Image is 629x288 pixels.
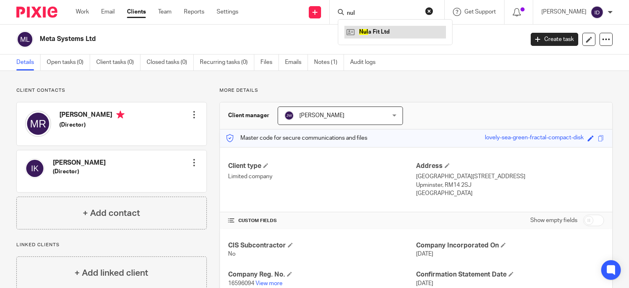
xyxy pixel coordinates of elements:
[228,218,416,224] h4: CUSTOM FIELDS
[346,10,420,17] input: Search
[59,111,124,121] h4: [PERSON_NAME]
[53,168,106,176] h5: (Director)
[284,111,294,120] img: svg%3E
[16,31,34,48] img: svg%3E
[416,270,604,279] h4: Confirmation Statement Date
[416,281,433,286] span: [DATE]
[219,87,613,94] p: More details
[541,8,586,16] p: [PERSON_NAME]
[184,8,204,16] a: Reports
[116,111,124,119] i: Primary
[127,8,146,16] a: Clients
[101,8,115,16] a: Email
[228,162,416,170] h4: Client type
[228,251,235,257] span: No
[416,172,604,181] p: [GEOGRAPHIC_DATA][STREET_ADDRESS]
[531,33,578,46] a: Create task
[96,54,140,70] a: Client tasks (0)
[25,159,45,178] img: svg%3E
[47,54,90,70] a: Open tasks (0)
[228,241,416,250] h4: CIS Subcontractor
[299,113,344,118] span: [PERSON_NAME]
[416,241,604,250] h4: Company Incorporated On
[228,281,254,286] span: 16596094
[217,8,238,16] a: Settings
[16,54,41,70] a: Details
[416,189,604,197] p: [GEOGRAPHIC_DATA]
[485,134,584,143] div: lovely-sea-green-fractal-compact-disk
[16,87,207,94] p: Client contacts
[40,35,423,43] h2: Meta Systems Ltd
[425,7,433,15] button: Clear
[16,7,57,18] img: Pixie
[530,216,577,225] label: Show empty fields
[59,121,124,129] h5: (Director)
[228,172,416,181] p: Limited company
[285,54,308,70] a: Emails
[314,54,344,70] a: Notes (1)
[76,8,89,16] a: Work
[200,54,254,70] a: Recurring tasks (0)
[260,54,279,70] a: Files
[158,8,172,16] a: Team
[228,270,416,279] h4: Company Reg. No.
[147,54,194,70] a: Closed tasks (0)
[256,281,283,286] a: View more
[464,9,496,15] span: Get Support
[228,111,269,120] h3: Client manager
[226,134,367,142] p: Master code for secure communications and files
[416,162,604,170] h4: Address
[53,159,106,167] h4: [PERSON_NAME]
[416,181,604,189] p: Upminster, RM14 2SJ
[25,111,51,137] img: svg%3E
[350,54,382,70] a: Audit logs
[75,267,148,279] h4: + Add linked client
[83,207,140,220] h4: + Add contact
[591,6,604,19] img: svg%3E
[16,242,207,248] p: Linked clients
[416,251,433,257] span: [DATE]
